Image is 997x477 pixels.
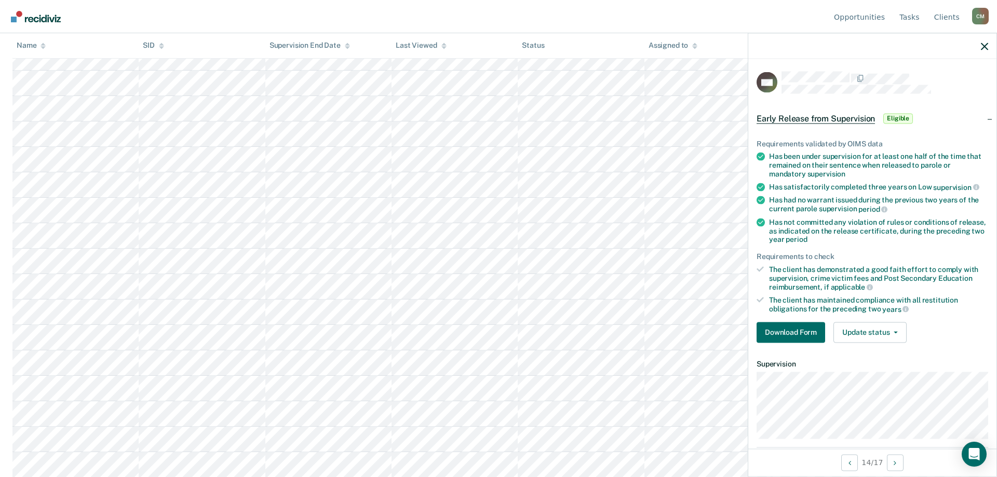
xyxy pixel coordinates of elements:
button: Update status [833,322,907,343]
div: SID [143,42,164,50]
div: Supervision End Date [270,42,350,50]
img: Recidiviz [11,11,61,22]
span: supervision [807,169,845,178]
div: Has been under supervision for at least one half of the time that remained on their sentence when... [769,152,988,178]
span: years [882,305,909,313]
div: Open Intercom Messenger [962,442,987,467]
span: supervision [933,183,979,191]
dt: Supervision [757,359,988,368]
div: Requirements validated by OIMS data [757,139,988,148]
span: Early Release from Supervision [757,113,875,124]
button: Download Form [757,322,825,343]
a: Navigate to form link [757,322,829,343]
div: Has satisfactorily completed three years on Low [769,182,988,192]
div: The client has demonstrated a good faith effort to comply with supervision, crime victim fees and... [769,265,988,291]
div: Has had no warrant issued during the previous two years of the current parole supervision [769,196,988,213]
div: Last Viewed [396,42,446,50]
span: period [858,205,887,213]
div: Requirements to check [757,252,988,261]
div: 14 / 17 [748,448,996,476]
span: period [786,235,807,243]
div: Status [522,42,544,50]
div: Name [17,42,46,50]
div: C M [972,8,989,24]
div: Assigned to [649,42,697,50]
div: Early Release from SupervisionEligible [748,102,996,135]
span: Eligible [883,113,913,124]
span: applicable [831,283,873,291]
button: Profile dropdown button [972,8,989,24]
button: Next Opportunity [887,454,904,471]
div: Has not committed any violation of rules or conditions of release, as indicated on the release ce... [769,217,988,243]
button: Previous Opportunity [841,454,858,471]
div: The client has maintained compliance with all restitution obligations for the preceding two [769,296,988,314]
